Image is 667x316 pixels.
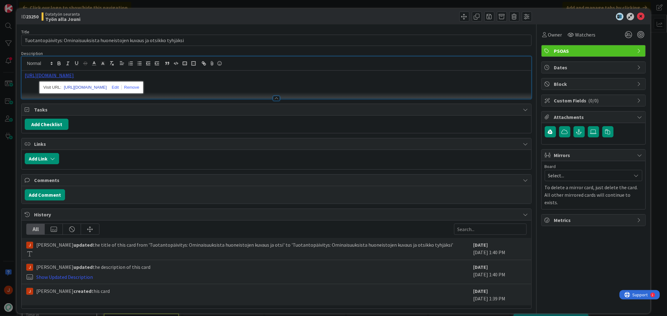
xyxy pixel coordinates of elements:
[554,80,634,88] span: Block
[473,241,527,257] div: [DATE] 1:40 PM
[545,184,642,206] p: To delete a mirror card, just delete the card. All other mirrored cards will continue to exists.
[34,176,520,184] span: Comments
[473,242,488,248] b: [DATE]
[454,224,527,235] input: Search...
[45,12,80,17] span: Datatyön seuranta
[34,211,520,218] span: History
[473,287,527,302] div: [DATE] 1:39 PM
[21,29,29,35] label: Title
[25,153,59,164] button: Add Link
[73,288,91,294] b: created
[548,171,628,180] span: Select...
[36,263,150,271] span: [PERSON_NAME] the description of this card
[473,263,527,281] div: [DATE] 1:40 PM
[554,113,634,121] span: Attachments
[548,31,562,38] span: Owner
[589,97,599,104] span: ( 0/0 )
[13,1,28,8] span: Support
[25,72,74,78] a: [URL][DOMAIN_NAME]
[473,288,488,294] b: [DATE]
[554,47,634,55] span: PSOAS
[21,51,43,56] span: Description
[34,140,520,148] span: Links
[36,241,453,249] span: [PERSON_NAME] the title of this card from 'Tuotantopäivitys: Ominaisuuksista huoneistojen kuvaus ...
[27,224,45,235] div: All
[26,13,38,20] b: 23250
[34,106,520,113] span: Tasks
[36,274,93,280] a: Show Updated Description
[64,83,107,91] a: [URL][DOMAIN_NAME]
[21,35,531,46] input: type card name here...
[33,2,34,7] div: 1
[25,119,68,130] button: Add Checklist
[26,264,33,271] img: JM
[73,242,93,248] b: updated
[554,216,634,224] span: Metrics
[554,64,634,71] span: Dates
[21,13,38,20] span: ID
[554,97,634,104] span: Custom Fields
[36,287,110,295] span: [PERSON_NAME] this card
[26,242,33,249] img: JM
[73,264,93,270] b: updated
[26,288,33,295] img: JM
[545,164,556,169] span: Board
[554,151,634,159] span: Mirrors
[473,264,488,270] b: [DATE]
[25,189,65,200] button: Add Comment
[575,31,596,38] span: Watchers
[45,17,80,22] b: Työn alla Jouni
